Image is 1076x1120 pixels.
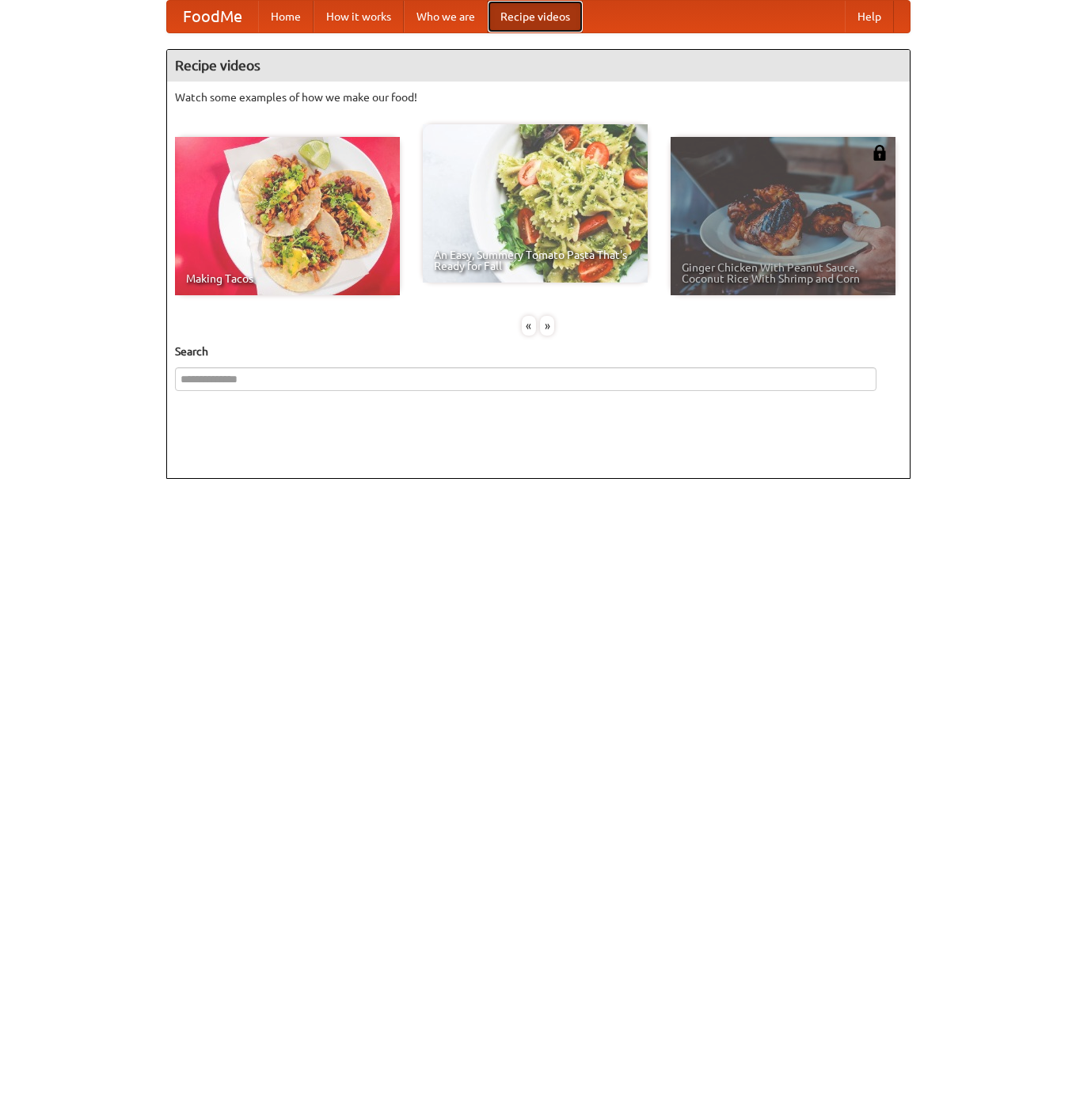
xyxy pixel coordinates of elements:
h5: Search [175,344,902,359]
a: Recipe videos [488,1,583,32]
a: Who we are [404,1,488,32]
img: 483408.png [872,145,888,161]
a: Home [258,1,314,32]
h4: Recipe videos [167,50,910,82]
span: Making Tacos [186,273,389,284]
a: Help [845,1,894,32]
div: « [522,316,536,336]
a: FoodMe [167,1,258,32]
div: » [540,316,554,336]
a: An Easy, Summery Tomato Pasta That's Ready for Fall [423,124,648,283]
p: Watch some examples of how we make our food! [175,89,902,105]
a: How it works [314,1,404,32]
span: An Easy, Summery Tomato Pasta That's Ready for Fall [434,249,637,271]
a: Making Tacos [175,137,400,295]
